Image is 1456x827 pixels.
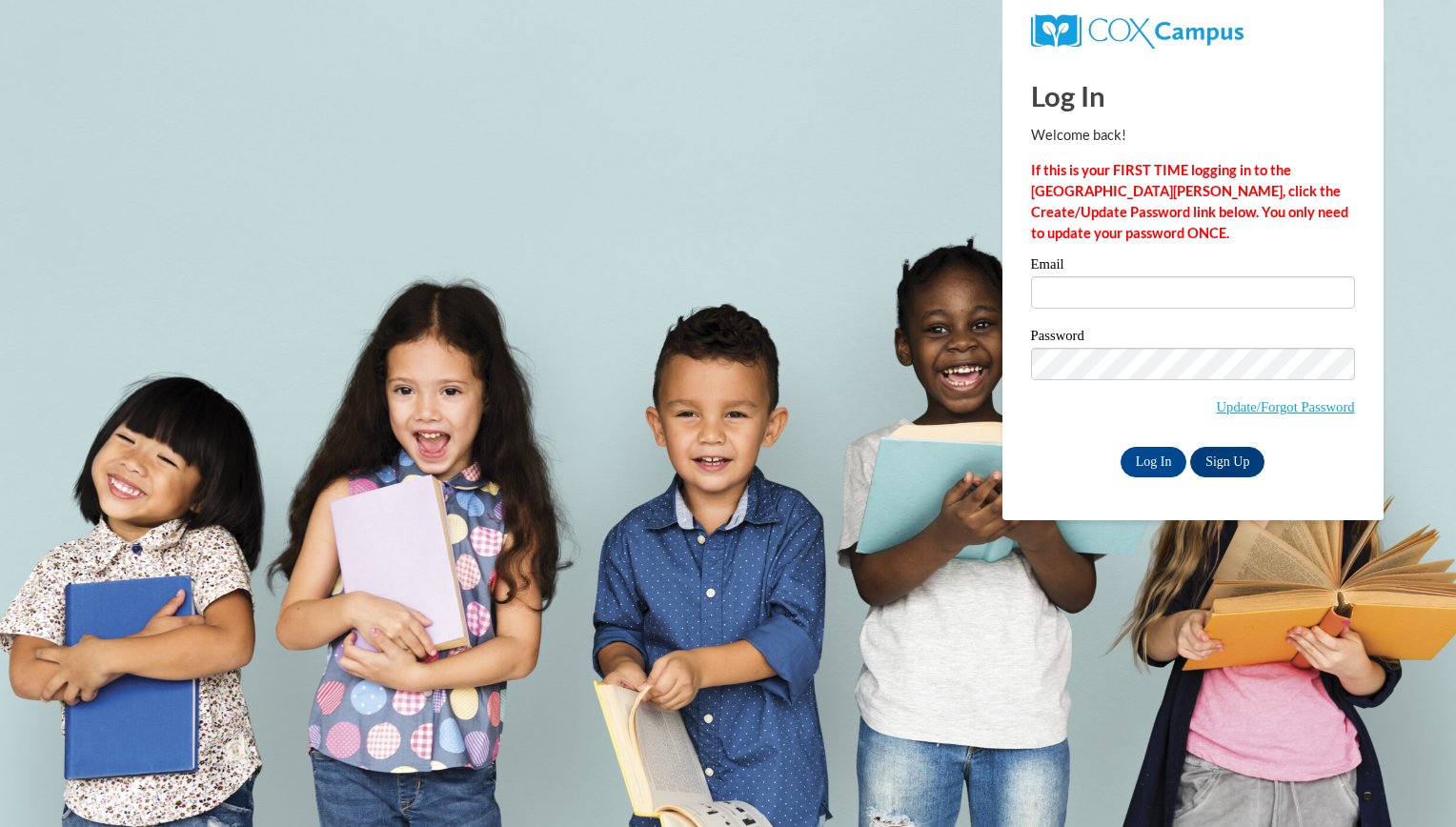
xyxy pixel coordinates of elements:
[1031,125,1355,146] p: Welcome back!
[1031,22,1244,38] a: COX Campus
[1031,14,1244,49] img: COX Campus
[1217,399,1355,414] a: Update/Forgot Password
[1121,447,1187,477] input: Log In
[1031,162,1348,241] strong: If this is your FIRST TIME logging in to the [GEOGRAPHIC_DATA][PERSON_NAME], click the Create/Upd...
[1031,76,1355,115] h1: Log In
[1031,329,1355,348] label: Password
[1190,447,1264,477] a: Sign Up
[1031,257,1355,276] label: Email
